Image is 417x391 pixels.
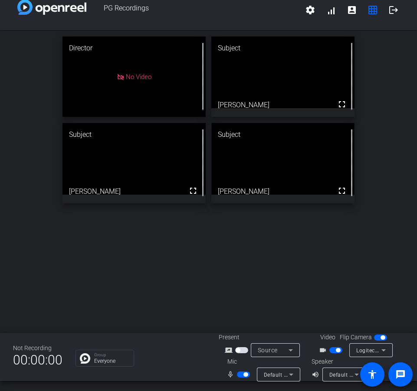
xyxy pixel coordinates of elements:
[367,369,378,380] mat-icon: accessibility
[337,99,347,109] mat-icon: fullscreen
[337,186,347,196] mat-icon: fullscreen
[219,357,305,366] div: Mic
[225,345,235,355] mat-icon: screen_share_outline
[80,353,90,364] img: Chat Icon
[94,358,129,364] p: Everyone
[258,347,278,354] span: Source
[94,353,129,357] p: Group
[62,36,205,60] div: Director
[188,186,198,196] mat-icon: fullscreen
[312,357,364,366] div: Speaker
[13,349,62,371] span: 00:00:00
[340,333,372,342] span: Flip Camera
[368,5,378,15] mat-icon: grid_on
[126,73,151,80] span: No Video
[388,5,399,15] mat-icon: logout
[219,333,305,342] div: Present
[62,123,205,146] div: Subject
[211,123,354,146] div: Subject
[319,345,329,355] mat-icon: videocam_outline
[395,369,406,380] mat-icon: message
[13,344,62,353] div: Not Recording
[227,369,237,380] mat-icon: mic_none
[211,36,354,60] div: Subject
[305,5,315,15] mat-icon: settings
[347,5,357,15] mat-icon: account_box
[320,333,335,342] span: Video
[312,369,322,380] mat-icon: volume_up
[329,371,373,378] span: Default - AirPods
